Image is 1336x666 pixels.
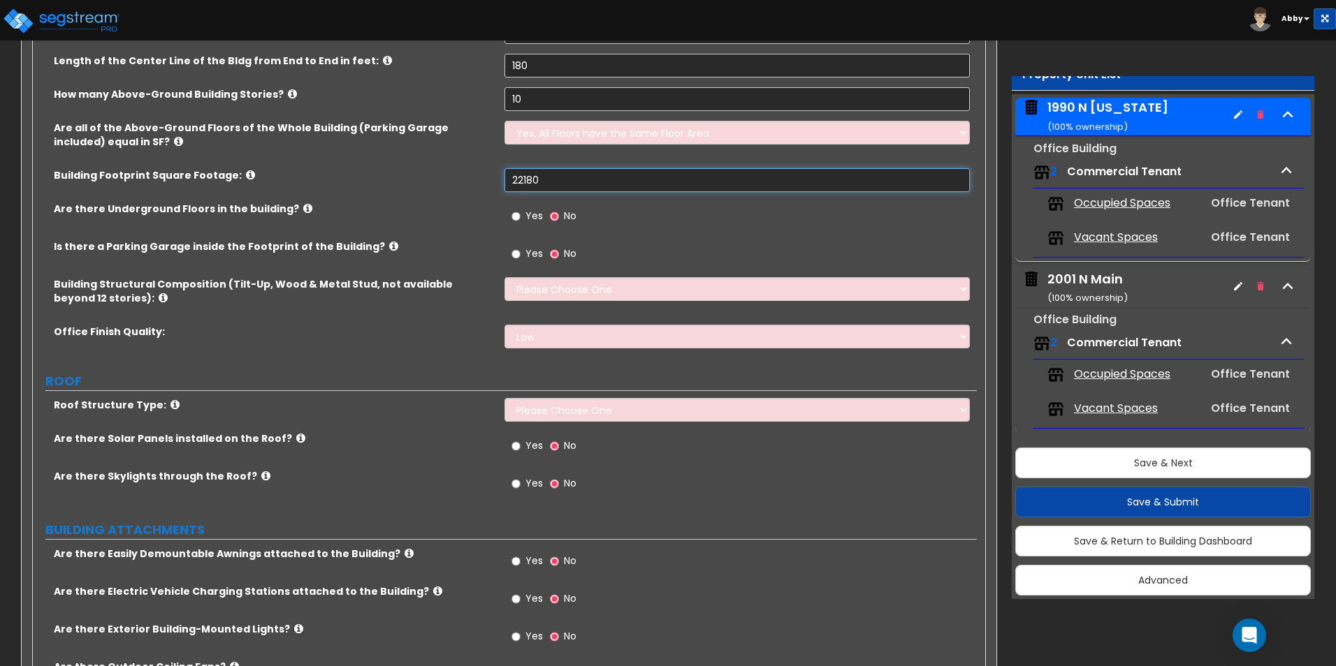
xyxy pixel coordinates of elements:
[525,591,543,605] span: Yes
[383,55,392,66] i: click for more info!
[54,398,494,412] label: Roof Structure Type:
[54,431,494,445] label: Are there Solar Panels installed on the Roof?
[54,202,494,216] label: Are there Underground Floors in the building?
[1022,270,1128,306] span: 2001 N Main
[525,629,543,643] span: Yes
[294,623,303,634] i: click for more info!
[564,246,576,260] span: No
[550,629,559,644] input: No
[1022,98,1040,117] img: building.svg
[1015,526,1311,556] button: Save & Return to Building Dashboard
[525,438,543,452] span: Yes
[303,203,312,214] i: click for more info!
[54,54,494,68] label: Length of the Center Line of the Bldg from End to End in feet:
[1022,98,1168,134] span: 1990 N California
[45,372,977,390] label: ROOF
[54,325,494,339] label: Office Finish Quality:
[246,170,255,180] i: click for more info!
[525,209,543,223] span: Yes
[54,622,494,636] label: Are there Exterior Building-Mounted Lights?
[1015,565,1311,595] button: Advanced
[1211,400,1290,416] span: Office Tenant
[405,548,414,558] i: click for more info!
[1211,195,1290,211] span: Office Tenant
[174,136,183,147] i: click for more info!
[1248,7,1272,31] img: avatar.png
[1074,367,1170,383] span: Occupied Spaces
[525,554,543,568] span: Yes
[1050,334,1057,350] span: 2
[1047,120,1128,133] small: ( 100 % ownership)
[550,591,559,607] input: No
[550,554,559,569] input: No
[54,547,494,561] label: Are there Easily Demountable Awnings attached to the Building?
[1033,335,1050,352] img: tenants.png
[564,209,576,223] span: No
[1047,367,1064,383] img: tenants.png
[1047,230,1064,246] img: tenants.png
[159,293,168,303] i: click for more info!
[1047,291,1128,304] small: ( 100 % ownership)
[1033,164,1050,181] img: tenants.png
[511,476,521,491] input: Yes
[54,584,494,598] label: Are there Electric Vehicle Charging Stations attached to the Building?
[511,209,521,224] input: Yes
[1211,229,1290,245] span: Office Tenant
[54,87,494,101] label: How many Above-Ground Building Stories?
[170,399,180,410] i: click for more info!
[511,246,521,262] input: Yes
[550,209,559,224] input: No
[1074,401,1158,417] span: Vacant Spaces
[1047,98,1168,134] div: 1990 N [US_STATE]
[550,246,559,262] input: No
[1033,140,1117,156] small: Office Building
[1047,195,1064,212] img: tenants.png
[1047,401,1064,417] img: tenants.png
[1067,163,1182,179] span: Commercial Tenant
[1047,270,1128,306] div: 2001 N Main
[1067,334,1182,350] span: Commercial Tenant
[54,277,494,305] label: Building Structural Composition (Tilt-Up, Wood & Metal Stud, not available beyond 12 stories):
[525,246,543,260] span: Yes
[54,239,494,253] label: Is there a Parking Garage inside the Footprint of the Building?
[564,591,576,605] span: No
[54,168,494,182] label: Building Footprint Square Footage:
[54,121,494,149] label: Are all of the Above-Ground Floors of the Whole Building (Parking Garage included) equal in SF?
[1015,447,1311,478] button: Save & Next
[1074,195,1170,212] span: Occupied Spaces
[511,438,521,454] input: Yes
[433,586,442,596] i: click for more info!
[1233,619,1266,652] div: Open Intercom Messenger
[2,7,121,35] img: logo_pro_r.png
[564,554,576,568] span: No
[1211,366,1290,382] span: Office Tenant
[1074,230,1158,246] span: Vacant Spaces
[261,471,270,481] i: click for more info!
[511,554,521,569] input: Yes
[525,476,543,490] span: Yes
[54,469,494,483] label: Are there Skylights through the Roof?
[1281,13,1302,24] b: Abby
[288,89,297,99] i: click for more info!
[511,591,521,607] input: Yes
[564,629,576,643] span: No
[1050,163,1057,179] span: 2
[1033,311,1117,327] small: Office Building
[45,521,977,539] label: BUILDING ATTACHMENTS
[1022,270,1040,288] img: building.svg
[550,438,559,454] input: No
[511,629,521,644] input: Yes
[564,438,576,452] span: No
[389,241,398,251] i: click for more info!
[1015,487,1311,517] button: Save & Submit
[550,476,559,491] input: No
[296,433,305,443] i: click for more info!
[564,476,576,490] span: No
